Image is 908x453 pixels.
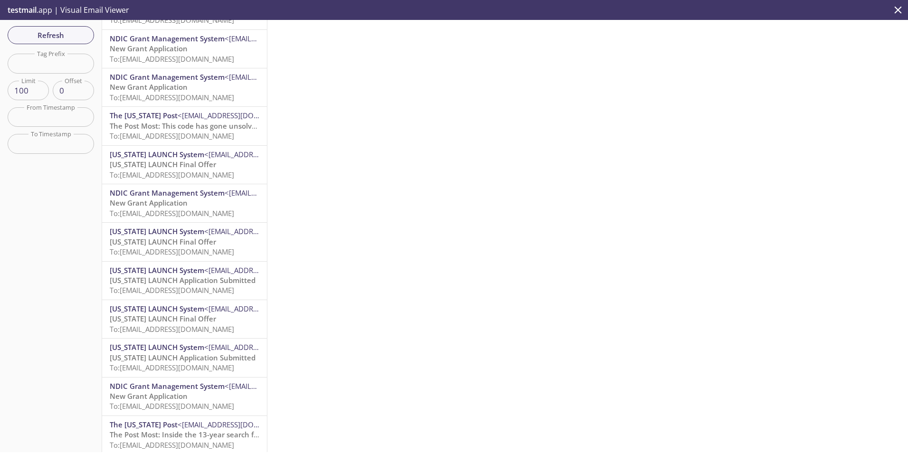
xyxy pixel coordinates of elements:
span: <[EMAIL_ADDRESS][DOMAIN_NAME][US_STATE]> [204,226,364,236]
span: <[EMAIL_ADDRESS][DOMAIN_NAME]> [178,111,301,120]
span: New Grant Application [110,391,188,401]
span: New Grant Application [110,44,188,53]
span: To: [EMAIL_ADDRESS][DOMAIN_NAME] [110,440,234,450]
span: To: [EMAIL_ADDRESS][DOMAIN_NAME] [110,170,234,179]
div: The [US_STATE] Post<[EMAIL_ADDRESS][DOMAIN_NAME]>The Post Most: This code has gone unsolved for 3... [102,107,267,145]
span: [US_STATE] LAUNCH Final Offer [110,160,216,169]
span: <[EMAIL_ADDRESS][DOMAIN_NAME]> [225,381,348,391]
div: [US_STATE] LAUNCH System<[EMAIL_ADDRESS][DOMAIN_NAME][US_STATE]>[US_STATE] LAUNCH Final OfferTo:[... [102,146,267,184]
button: Refresh [8,26,94,44]
span: NDIC Grant Management System [110,34,225,43]
span: To: [EMAIL_ADDRESS][DOMAIN_NAME] [110,93,234,102]
span: [US_STATE] LAUNCH Final Offer [110,237,216,246]
span: [US_STATE] LAUNCH Application Submitted [110,275,255,285]
div: [US_STATE] LAUNCH System<[EMAIL_ADDRESS][DOMAIN_NAME][US_STATE]>[US_STATE] LAUNCH Application Sub... [102,339,267,377]
span: To: [EMAIL_ADDRESS][DOMAIN_NAME] [110,401,234,411]
div: [US_STATE] LAUNCH System<[EMAIL_ADDRESS][DOMAIN_NAME][US_STATE]>[US_STATE] LAUNCH Final OfferTo:[... [102,300,267,338]
span: The [US_STATE] Post [110,420,178,429]
span: Refresh [15,29,86,41]
span: [US_STATE] LAUNCH System [110,265,204,275]
span: testmail [8,5,37,15]
div: NDIC Grant Management System<[EMAIL_ADDRESS][DOMAIN_NAME]>New Grant ApplicationTo:[EMAIL_ADDRESS]... [102,68,267,106]
span: New Grant Application [110,198,188,208]
span: New Grant Application [110,82,188,92]
div: [US_STATE] LAUNCH System<[EMAIL_ADDRESS][DOMAIN_NAME][US_STATE]>[US_STATE] LAUNCH Application Sub... [102,262,267,300]
span: To: [EMAIL_ADDRESS][DOMAIN_NAME] [110,363,234,372]
span: <[EMAIL_ADDRESS][DOMAIN_NAME]> [225,72,348,82]
div: NDIC Grant Management System<[EMAIL_ADDRESS][DOMAIN_NAME]>New Grant ApplicationTo:[EMAIL_ADDRESS]... [102,184,267,222]
span: The Post Most: Inside the 13-year search for [PERSON_NAME], the journalist who disappeared [110,430,430,439]
div: NDIC Grant Management System<[EMAIL_ADDRESS][DOMAIN_NAME]>New Grant ApplicationTo:[EMAIL_ADDRESS]... [102,377,267,415]
span: To: [EMAIL_ADDRESS][DOMAIN_NAME] [110,131,234,141]
span: To: [EMAIL_ADDRESS][DOMAIN_NAME] [110,285,234,295]
span: The Post Most: This code has gone unsolved for 35 years. The answer is up for sale. [110,121,393,131]
span: [US_STATE] LAUNCH System [110,304,204,313]
span: To: [EMAIL_ADDRESS][DOMAIN_NAME] [110,54,234,64]
span: The [US_STATE] Post [110,111,178,120]
span: [US_STATE] LAUNCH System [110,150,204,159]
span: <[EMAIL_ADDRESS][DOMAIN_NAME][US_STATE]> [204,342,364,352]
span: To: [EMAIL_ADDRESS][DOMAIN_NAME] [110,324,234,334]
span: [US_STATE] LAUNCH Final Offer [110,314,216,323]
span: <[EMAIL_ADDRESS][DOMAIN_NAME][US_STATE]> [204,265,364,275]
span: <[EMAIL_ADDRESS][DOMAIN_NAME]> [225,188,348,198]
span: <[EMAIL_ADDRESS][DOMAIN_NAME][US_STATE]> [204,304,364,313]
span: To: [EMAIL_ADDRESS][DOMAIN_NAME] [110,15,234,25]
span: <[EMAIL_ADDRESS][DOMAIN_NAME][US_STATE]> [204,150,364,159]
span: [US_STATE] LAUNCH System [110,342,204,352]
span: [US_STATE] LAUNCH Application Submitted [110,353,255,362]
span: <[EMAIL_ADDRESS][DOMAIN_NAME]> [178,420,301,429]
span: [US_STATE] LAUNCH System [110,226,204,236]
span: NDIC Grant Management System [110,381,225,391]
span: To: [EMAIL_ADDRESS][DOMAIN_NAME] [110,247,234,256]
div: NDIC Grant Management System<[EMAIL_ADDRESS][DOMAIN_NAME]>New Grant ApplicationTo:[EMAIL_ADDRESS]... [102,30,267,68]
span: NDIC Grant Management System [110,72,225,82]
span: NDIC Grant Management System [110,188,225,198]
span: <[EMAIL_ADDRESS][DOMAIN_NAME]> [225,34,348,43]
div: [US_STATE] LAUNCH System<[EMAIL_ADDRESS][DOMAIN_NAME][US_STATE]>[US_STATE] LAUNCH Final OfferTo:[... [102,223,267,261]
span: To: [EMAIL_ADDRESS][DOMAIN_NAME] [110,208,234,218]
